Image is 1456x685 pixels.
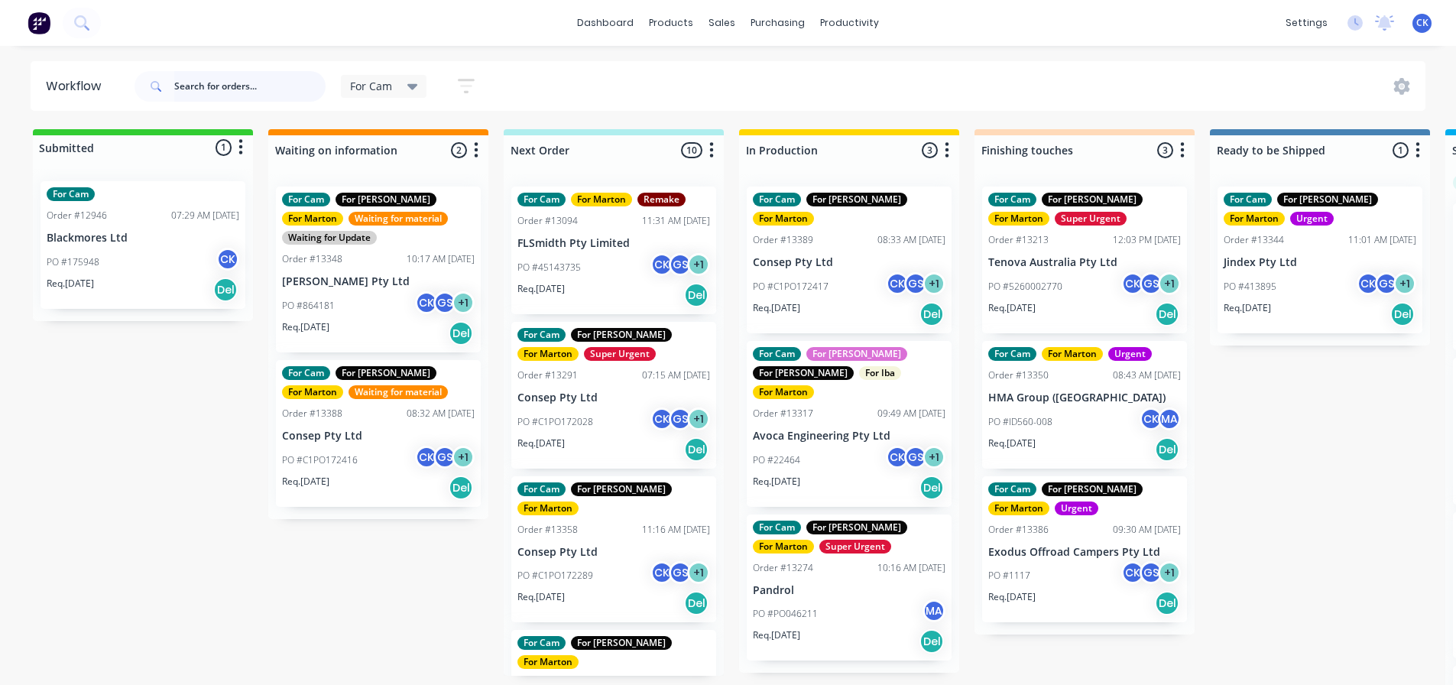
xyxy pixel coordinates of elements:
[1224,233,1284,247] div: Order #13344
[1224,256,1416,269] p: Jindex Pty Ltd
[47,209,107,222] div: Order #12946
[923,272,945,295] div: + 1
[511,187,716,314] div: For CamFor MartonRemakeOrder #1309411:31 AM [DATE]FLSmidth Pty LimitedPO #45143735CKGS+1Req.[DATE...
[1155,591,1179,615] div: Del
[1357,272,1380,295] div: CK
[1290,212,1334,226] div: Urgent
[28,11,50,34] img: Factory
[449,476,473,500] div: Del
[806,193,907,206] div: For [PERSON_NAME]
[415,291,438,314] div: CK
[753,561,813,575] div: Order #13274
[349,212,448,226] div: Waiting for material
[1158,407,1181,430] div: MA
[517,391,710,404] p: Consep Pty Ltd
[982,187,1187,333] div: For CamFor [PERSON_NAME]For MartonSuper UrgentOrder #1321312:03 PM [DATE]Tenova Australia Pty Ltd...
[46,77,109,96] div: Workflow
[511,476,716,623] div: For CamFor [PERSON_NAME]For MartonOrder #1335811:16 AM [DATE]Consep Pty LtdPO #C1PO172289CKGS+1Re...
[988,569,1030,583] p: PO #1117
[753,607,818,621] p: PO #PO046211
[282,252,342,266] div: Order #13348
[1113,233,1181,247] div: 12:03 PM [DATE]
[216,248,239,271] div: CK
[753,280,829,294] p: PO #C1PO172417
[988,347,1036,361] div: For Cam
[877,407,945,420] div: 09:49 AM [DATE]
[1224,193,1272,206] div: For Cam
[687,253,710,276] div: + 1
[1218,187,1422,333] div: For CamFor [PERSON_NAME]For MartonUrgentOrder #1334411:01 AM [DATE]Jindex Pty LtdPO #413895CKGS+1...
[919,476,944,500] div: Del
[747,515,952,661] div: For CamFor [PERSON_NAME]For MartonSuper UrgentOrder #1327410:16 AM [DATE]PandrolPO #PO046211MAReq...
[282,475,329,489] p: Req. [DATE]
[407,252,475,266] div: 10:17 AM [DATE]
[1416,16,1428,30] span: CK
[1224,280,1276,294] p: PO #413895
[684,437,709,462] div: Del
[747,341,952,507] div: For CamFor [PERSON_NAME]For [PERSON_NAME]For IbaFor MartonOrder #1331709:49 AM [DATE]Avoca Engine...
[923,599,945,622] div: MA
[584,347,656,361] div: Super Urgent
[806,521,907,534] div: For [PERSON_NAME]
[753,453,800,467] p: PO #22464
[1278,11,1335,34] div: settings
[923,446,945,469] div: + 1
[517,590,565,604] p: Req. [DATE]
[276,360,481,507] div: For CamFor [PERSON_NAME]For MartonWaiting for materialOrder #1338808:32 AM [DATE]Consep Pty LtdPO...
[1140,561,1163,584] div: GS
[1140,272,1163,295] div: GS
[452,446,475,469] div: + 1
[517,482,566,496] div: For Cam
[1155,437,1179,462] div: Del
[669,407,692,430] div: GS
[571,193,632,206] div: For Marton
[282,275,475,288] p: [PERSON_NAME] Pty Ltd
[282,430,475,443] p: Consep Pty Ltd
[1224,212,1285,226] div: For Marton
[1224,301,1271,315] p: Req. [DATE]
[47,187,95,201] div: For Cam
[569,11,641,34] a: dashboard
[642,214,710,228] div: 11:31 AM [DATE]
[812,11,887,34] div: productivity
[517,546,710,559] p: Consep Pty Ltd
[336,366,436,380] div: For [PERSON_NAME]
[988,415,1052,429] p: PO #ID560-008
[517,437,565,450] p: Req. [DATE]
[988,193,1036,206] div: For Cam
[449,321,473,346] div: Del
[753,430,945,443] p: Avoca Engineering Pty Ltd
[1055,502,1098,515] div: Urgent
[919,629,944,654] div: Del
[919,302,944,326] div: Del
[753,584,945,597] p: Pandrol
[642,368,710,382] div: 07:15 AM [DATE]
[517,328,566,342] div: For Cam
[517,655,579,669] div: For Marton
[819,540,891,554] div: Super Urgent
[1108,347,1152,361] div: Urgent
[282,231,377,245] div: Waiting for Update
[282,212,343,226] div: For Marton
[349,385,448,399] div: Waiting for material
[669,253,692,276] div: GS
[433,291,456,314] div: GS
[886,446,909,469] div: CK
[1393,272,1416,295] div: + 1
[753,540,814,554] div: For Marton
[452,291,475,314] div: + 1
[988,546,1181,559] p: Exodus Offroad Campers Pty Ltd
[1121,561,1144,584] div: CK
[642,523,710,537] div: 11:16 AM [DATE]
[753,407,813,420] div: Order #13317
[988,301,1036,315] p: Req. [DATE]
[1140,407,1163,430] div: CK
[747,187,952,333] div: For CamFor [PERSON_NAME]For MartonOrder #1338908:33 AM [DATE]Consep Pty LtdPO #C1PO172417CKGS+1Re...
[41,181,245,309] div: For CamOrder #1294607:29 AM [DATE]Blackmores LtdPO #175948CKReq.[DATE]Del
[336,193,436,206] div: For [PERSON_NAME]
[433,446,456,469] div: GS
[1055,212,1127,226] div: Super Urgent
[1042,193,1143,206] div: For [PERSON_NAME]
[282,453,358,467] p: PO #C1PO172416
[282,193,330,206] div: For Cam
